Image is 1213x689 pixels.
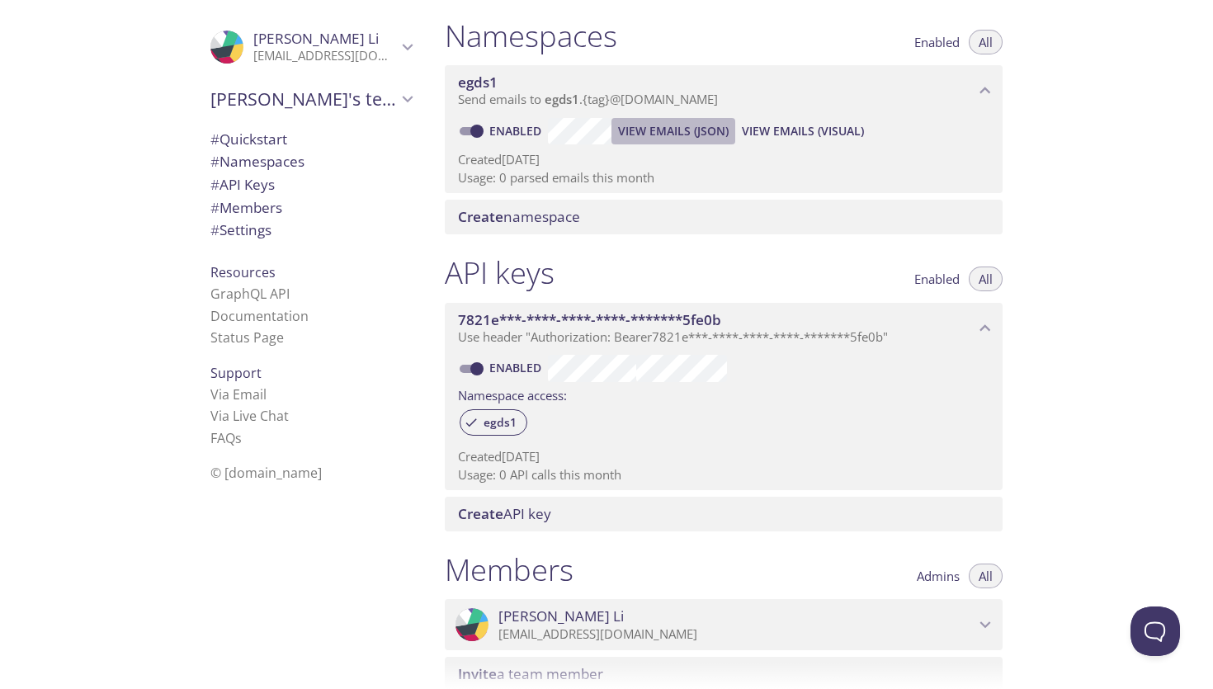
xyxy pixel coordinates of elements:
span: Create [458,504,503,523]
span: # [210,130,219,149]
button: All [969,267,1003,291]
p: [EMAIL_ADDRESS][DOMAIN_NAME] [253,48,397,64]
div: API Keys [197,173,425,196]
a: FAQ [210,429,242,447]
span: Create [458,207,503,226]
button: All [969,564,1003,588]
span: Quickstart [210,130,287,149]
button: All [969,30,1003,54]
div: Namespaces [197,150,425,173]
iframe: Help Scout Beacon - Open [1130,606,1180,656]
a: Enabled [487,123,548,139]
span: Members [210,198,282,217]
span: # [210,175,219,194]
span: API key [458,504,551,523]
span: API Keys [210,175,275,194]
span: Send emails to . {tag} @[DOMAIN_NAME] [458,91,718,107]
h1: Members [445,551,573,588]
span: egds1 [474,415,526,430]
span: © [DOMAIN_NAME] [210,464,322,482]
span: [PERSON_NAME]'s team [210,87,397,111]
div: egds1 [460,409,527,436]
span: [PERSON_NAME] Li [498,607,624,625]
div: Quickstart [197,128,425,151]
span: Namespaces [210,152,304,171]
div: Members [197,196,425,219]
span: # [210,198,219,217]
span: namespace [458,207,580,226]
span: # [210,152,219,171]
div: Create API Key [445,497,1003,531]
a: Status Page [210,328,284,347]
div: Jason's team [197,78,425,120]
span: Settings [210,220,271,239]
span: # [210,220,219,239]
div: Jason Li [197,20,425,74]
a: Documentation [210,307,309,325]
p: [EMAIL_ADDRESS][DOMAIN_NAME] [498,626,975,643]
div: Jason Li [445,599,1003,650]
h1: Namespaces [445,17,617,54]
p: Usage: 0 parsed emails this month [458,169,989,186]
a: Via Email [210,385,267,403]
a: Via Live Chat [210,407,289,425]
a: GraphQL API [210,285,290,303]
span: egds1 [458,73,498,92]
button: Admins [907,564,970,588]
button: View Emails (Visual) [735,118,871,144]
span: View Emails (JSON) [618,121,729,141]
span: [PERSON_NAME] Li [253,29,379,48]
div: Create namespace [445,200,1003,234]
span: egds1 [545,91,579,107]
h1: API keys [445,254,555,291]
div: Team Settings [197,219,425,242]
button: Enabled [904,267,970,291]
div: egds1 namespace [445,65,1003,116]
a: Enabled [487,360,548,375]
span: s [235,429,242,447]
button: Enabled [904,30,970,54]
p: Usage: 0 API calls this month [458,466,989,484]
p: Created [DATE] [458,151,989,168]
label: Namespace access: [458,382,567,406]
button: View Emails (JSON) [611,118,735,144]
span: Resources [210,263,276,281]
p: Created [DATE] [458,448,989,465]
span: Support [210,364,262,382]
span: View Emails (Visual) [742,121,864,141]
